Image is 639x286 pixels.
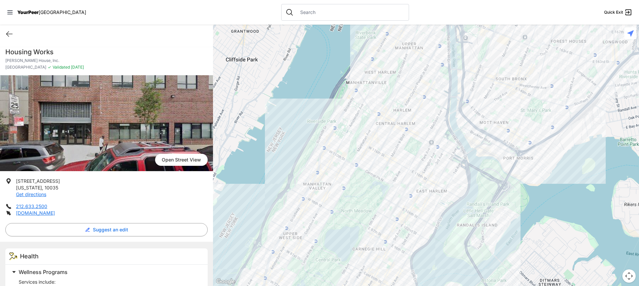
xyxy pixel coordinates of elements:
span: [DATE] [70,65,84,70]
span: YourPeer [17,9,39,15]
a: Open Street View [155,154,208,166]
a: YourPeer[GEOGRAPHIC_DATA] [17,10,86,14]
a: Quick Exit [604,8,632,16]
input: Search [296,9,405,16]
a: Get directions [16,191,46,197]
span: , [42,185,43,190]
span: 10035 [45,185,58,190]
span: [GEOGRAPHIC_DATA] [39,9,86,15]
span: Wellness Programs [19,269,68,275]
span: Health [20,253,39,260]
img: Google [215,277,237,286]
span: [GEOGRAPHIC_DATA] [5,65,46,70]
p: [PERSON_NAME] House, Inc. [5,58,208,63]
button: Suggest an edit [5,223,208,236]
a: Open this area in Google Maps (opens a new window) [215,277,237,286]
a: [DOMAIN_NAME] [16,210,55,216]
span: [STREET_ADDRESS] [16,178,60,184]
button: Map camera controls [622,269,636,283]
span: Quick Exit [604,10,623,15]
span: [US_STATE] [16,185,42,190]
span: Validated [53,65,70,70]
a: 212.633.2500 [16,203,47,209]
span: Suggest an edit [93,226,128,233]
h1: Housing Works [5,47,208,57]
span: ✓ [48,65,51,70]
